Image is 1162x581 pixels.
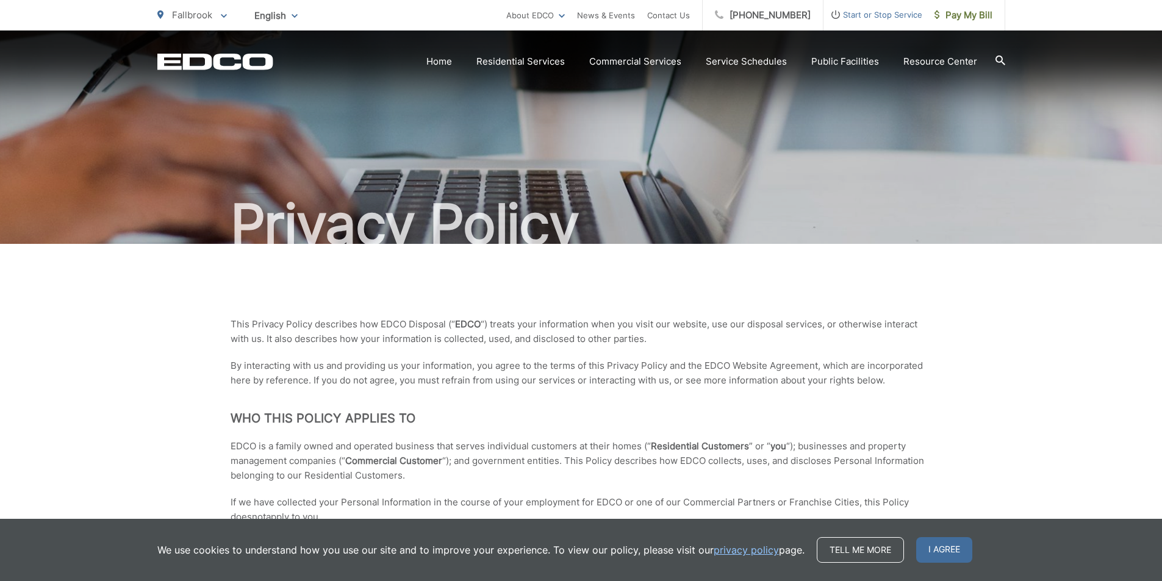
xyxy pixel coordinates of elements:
[157,543,805,557] p: We use cookies to understand how you use our site and to improve your experience. To view our pol...
[506,8,565,23] a: About EDCO
[714,543,779,557] a: privacy policy
[345,455,442,466] strong: Commercial Customer
[231,411,932,426] h2: Who This Policy Applies To
[157,194,1005,255] h1: Privacy Policy
[231,439,932,483] p: EDCO is a family owned and operated business that serves individual customers at their homes (“ ”...
[811,54,879,69] a: Public Facilities
[231,358,932,388] p: By interacting with us and providing us your information, you agree to the terms of this Privacy ...
[231,495,932,524] p: If we have collected your Personal Information in the course of your employment for EDCO or one o...
[934,8,992,23] span: Pay My Bill
[903,54,977,69] a: Resource Center
[231,317,932,346] p: This Privacy Policy describes how EDCO Disposal (“ “) treats your information when you visit our ...
[651,440,749,452] strong: Residential Customers
[426,54,452,69] a: Home
[245,5,307,26] span: English
[157,53,273,70] a: EDCD logo. Return to the homepage.
[455,318,481,330] strong: EDCO
[577,8,635,23] a: News & Events
[706,54,787,69] a: Service Schedules
[172,9,212,21] span: Fallbrook
[476,54,565,69] a: Residential Services
[252,511,266,522] span: not
[817,537,904,563] a: Tell me more
[770,440,786,452] strong: you
[916,537,972,563] span: I agree
[589,54,681,69] a: Commercial Services
[647,8,690,23] a: Contact Us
